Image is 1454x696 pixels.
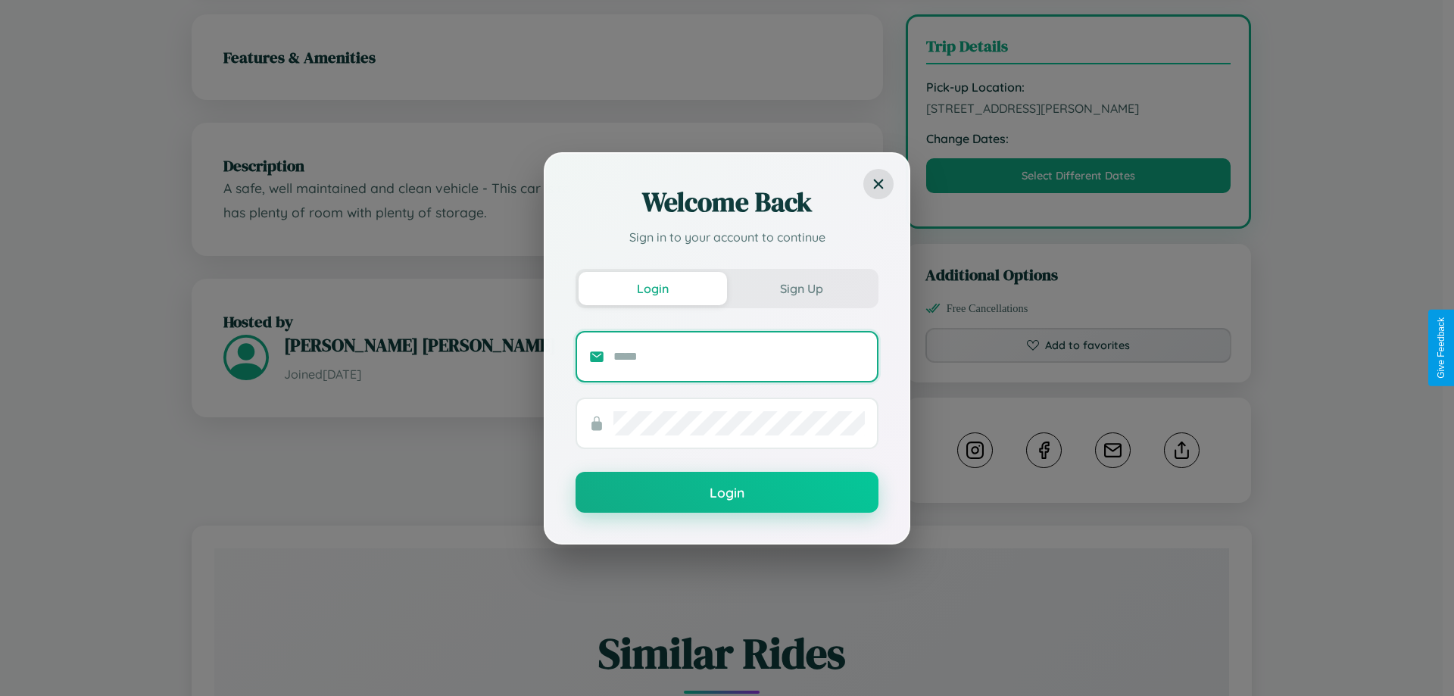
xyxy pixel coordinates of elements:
button: Login [576,472,878,513]
p: Sign in to your account to continue [576,228,878,246]
div: Give Feedback [1436,317,1446,379]
button: Login [579,272,727,305]
h2: Welcome Back [576,184,878,220]
button: Sign Up [727,272,875,305]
